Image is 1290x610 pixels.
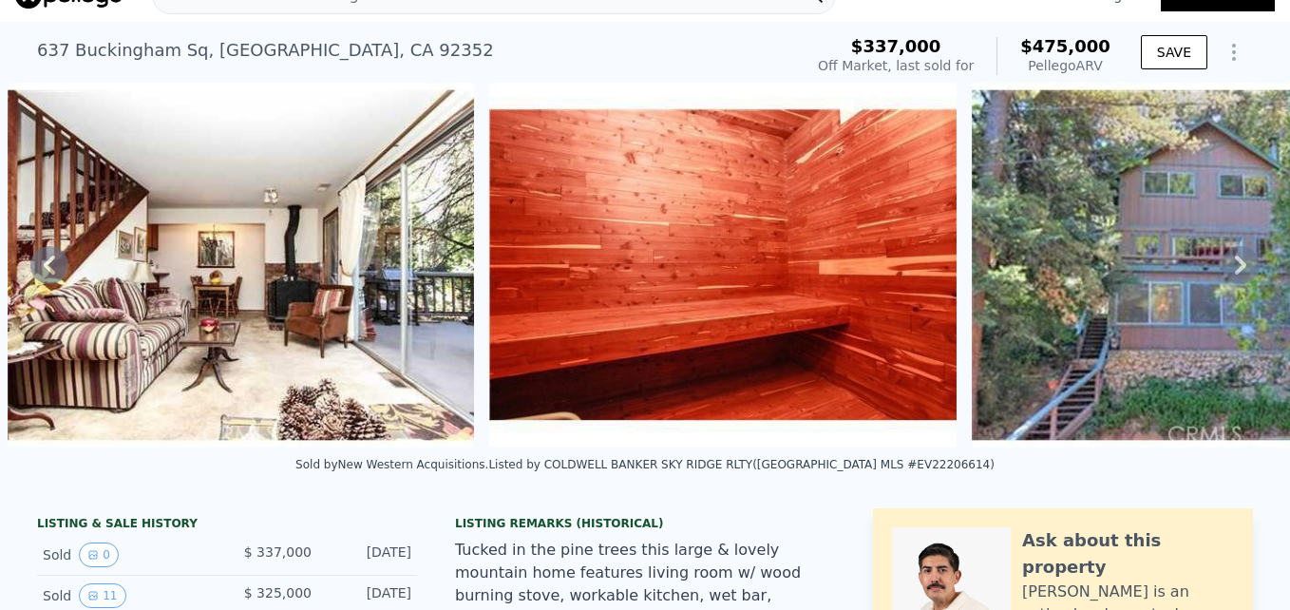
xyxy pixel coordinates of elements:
[1020,36,1110,56] span: $475,000
[37,37,494,64] div: 637 Buckingham Sq , [GEOGRAPHIC_DATA] , CA 92352
[295,458,488,471] div: Sold by New Western Acquisitions .
[488,458,995,471] div: Listed by COLDWELL BANKER SKY RIDGE RLTY ([GEOGRAPHIC_DATA] MLS #EV22206614)
[79,583,125,608] button: View historical data
[327,583,411,608] div: [DATE]
[244,544,312,560] span: $ 337,000
[43,543,212,567] div: Sold
[1215,33,1253,71] button: Show Options
[818,56,974,75] div: Off Market, last sold for
[244,585,312,600] span: $ 325,000
[79,543,119,567] button: View historical data
[1141,35,1207,69] button: SAVE
[37,516,417,535] div: LISTING & SALE HISTORY
[455,516,835,531] div: Listing Remarks (Historical)
[327,543,411,567] div: [DATE]
[1022,527,1234,581] div: Ask about this property
[8,83,475,448] img: Sale: 164913112 Parcel: 14599653
[1020,56,1110,75] div: Pellego ARV
[851,36,941,56] span: $337,000
[43,583,212,608] div: Sold
[489,83,957,448] img: Sale: 164913112 Parcel: 14599653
